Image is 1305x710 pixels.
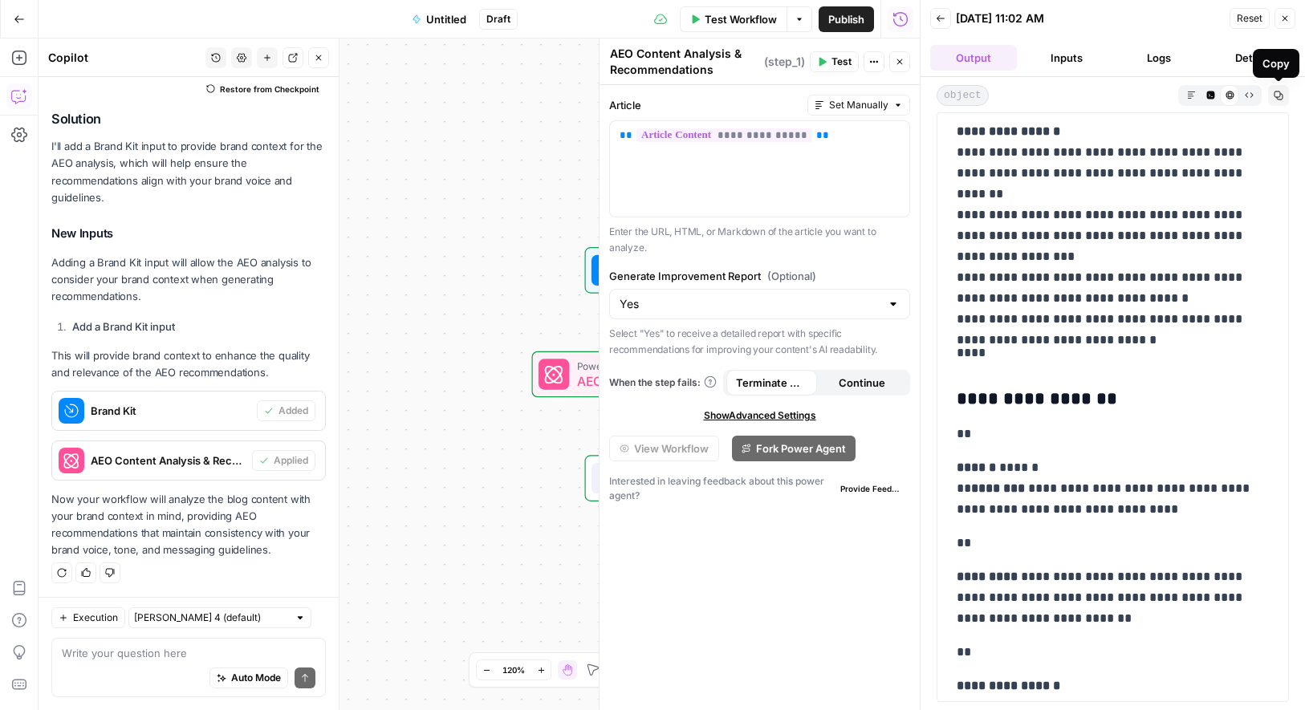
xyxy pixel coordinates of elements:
button: Set Manually [807,95,910,116]
span: Publish [828,11,864,27]
span: Set Manually [829,98,888,112]
button: Logs [1116,45,1203,71]
span: View Workflow [634,440,709,456]
button: Reset [1230,8,1270,29]
p: This will provide brand context to enhance the quality and relevance of the AEO recommendations. [51,347,326,381]
span: Continue [839,375,885,391]
span: Restore from Checkpoint [220,83,319,95]
div: EndOutput [532,455,831,501]
span: 120% [502,663,525,676]
button: Details [1209,45,1295,71]
span: Power Agent [577,358,779,373]
span: Show Advanced Settings [704,408,816,423]
button: Test [810,51,859,72]
button: Inputs [1023,45,1110,71]
div: Interested in leaving feedback about this power agent? [609,474,910,503]
h3: New Inputs [51,223,326,244]
p: I'll add a Brand Kit input to provide brand context for the AEO analysis, which will help ensure ... [51,138,326,206]
p: Adding a Brand Kit input will allow the AEO analysis to consider your brand context when generati... [51,254,326,305]
button: Provide Feedback [834,479,910,498]
span: Terminate Workflow [736,375,807,391]
div: WorkflowSet InputsInputs [532,247,831,294]
button: Untitled [402,6,476,32]
span: Applied [274,453,308,468]
button: Execution [51,607,125,628]
p: Select "Yes" to receive a detailed report with specific recommendations for improving your conten... [609,326,910,357]
span: Untitled [426,11,466,27]
span: Brand Kit [91,403,250,419]
span: Added [278,404,308,418]
textarea: AEO Content Analysis & Recommendations [610,46,760,78]
label: Generate Improvement Report [609,268,910,284]
button: Continue [817,370,908,396]
button: Test Workflow [680,6,787,32]
span: Test Workflow [705,11,777,27]
input: Claude Sonnet 4 (default) [134,610,288,626]
button: View Workflow [609,436,719,461]
span: (Optional) [767,268,816,284]
button: Fork Power Agent [732,436,856,461]
button: Output [930,45,1017,71]
input: Yes [620,296,880,312]
span: Test [831,55,852,69]
button: Restore from Checkpoint [200,79,326,99]
span: Reset [1237,11,1262,26]
span: Draft [486,12,510,26]
span: Provide Feedback [840,482,904,495]
span: Execution [73,611,118,625]
button: Added [257,400,315,421]
span: object [937,85,989,106]
span: ( step_1 ) [764,54,805,70]
span: Auto Mode [231,671,281,685]
label: Article [609,97,801,113]
span: AEO Content Analysis & Recommendations (step_1) [91,452,246,469]
button: Publish [819,6,874,32]
a: When the step fails: [609,375,717,390]
p: Enter the URL, HTML, or Markdown of the article you want to analyze. [609,224,910,255]
h2: Solution [51,112,326,127]
strong: Add a Brand Kit input [72,320,175,333]
button: Auto Mode [209,667,288,688]
button: Applied [252,450,315,471]
div: Copilot [48,50,201,66]
span: AEO Content Analysis & Recommendations [577,371,779,391]
div: Power AgentAEO Content Analysis & RecommendationsStep 1 [532,351,831,398]
p: Now your workflow will analyze the blog content with your brand context in mind, providing AEO re... [51,491,326,559]
span: Fork Power Agent [756,440,846,456]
